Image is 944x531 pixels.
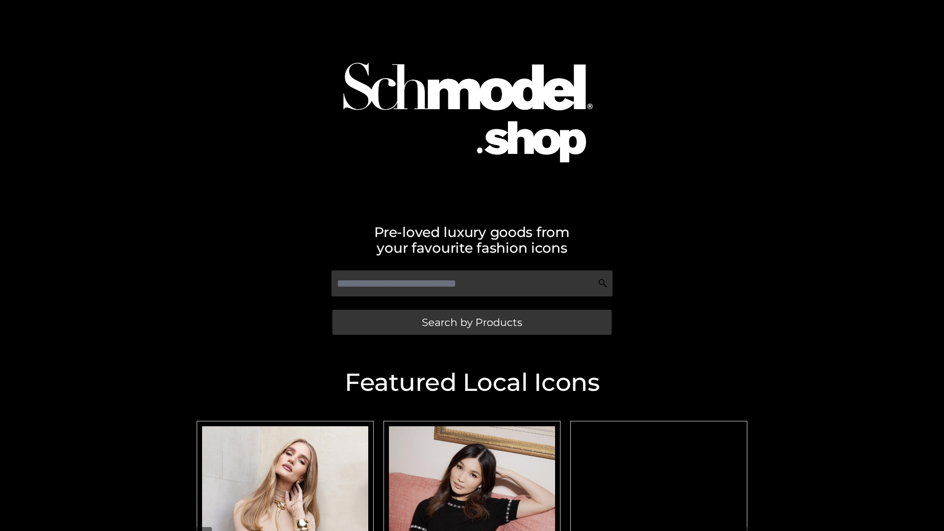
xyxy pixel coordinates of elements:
[598,278,608,288] img: Search Icon
[332,310,612,335] a: Search by Products
[422,317,522,327] span: Search by Products
[192,370,752,395] h2: Featured Local Icons​
[192,224,752,256] h2: Pre-loved luxury goods from your favourite fashion icons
